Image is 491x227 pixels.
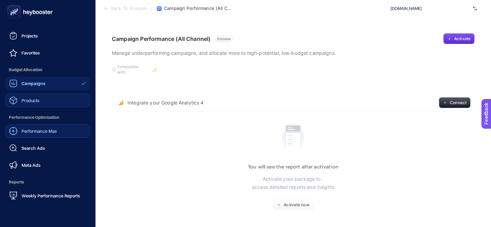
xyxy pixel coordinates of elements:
h3: You will see the report after activation [248,164,339,169]
span: Performance Optimization [5,111,90,124]
span: Campaigns [21,81,45,86]
a: Meta Ads [5,158,90,172]
span: Meta Ads [21,162,41,168]
span: Performance Max [21,128,57,134]
a: Weekly Performance Reports [5,189,90,202]
a: Performance Max [5,124,90,138]
p: Manage underperforming campaigns, and allocate more to high-potential, low-budget campaigns. [112,49,336,57]
span: Campaign Performance (All Channel) [164,6,232,11]
span: Search Ads [21,145,45,151]
span: Connect [450,100,466,106]
h1: Campaign Performance (All Channel) [112,35,210,42]
button: Activate [443,33,475,44]
button: Connect [439,97,471,108]
span: Weekly Performance Reports [21,193,80,198]
span: Activate [454,36,471,42]
span: Preview [217,37,230,41]
span: Integrate your Google Analytics 4 [128,99,204,106]
a: Favorites [5,46,90,60]
a: Search Ads [5,141,90,155]
a: Campaigns [5,77,90,90]
span: Compatible with: [117,64,148,75]
p: Activate your package to . access detailed reports and insights [252,175,334,191]
span: Feedback [4,2,26,7]
span: Reports [5,175,90,189]
span: Favorites [21,50,40,55]
span: Products [21,98,40,103]
a: Products [5,94,90,107]
span: Budget Allocation [5,63,90,77]
span: Projects [21,33,38,38]
img: svg%3e [473,5,477,12]
span: Back To Analysis [111,6,147,11]
button: Activate now [273,199,314,210]
a: Projects [5,29,90,43]
span: [DOMAIN_NAME] [390,6,470,11]
span: / [151,5,153,11]
span: Activate now [284,202,309,208]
